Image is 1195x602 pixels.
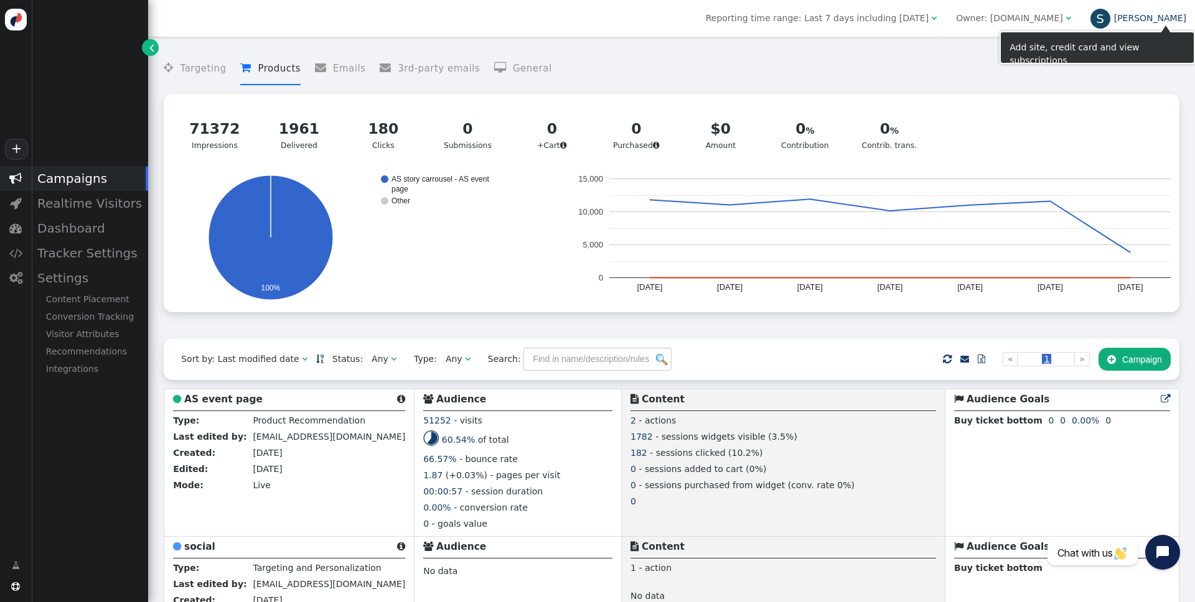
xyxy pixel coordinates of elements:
[353,118,415,140] div: 180
[173,579,246,589] b: Last edited by:
[184,541,215,552] b: social
[316,354,324,363] span: Sorted in descending order
[522,118,583,152] div: +Cart
[1049,415,1054,425] span: 0
[31,191,148,216] div: Realtime Visitors
[978,354,985,363] span: 
[172,175,571,300] svg: A chart.
[956,12,1063,25] div: Owner: [DOMAIN_NAME]
[954,415,1043,425] b: Buy ticket bottom
[578,207,603,216] text: 10,000
[598,273,602,282] text: 0
[637,282,662,292] text: [DATE]
[630,448,647,458] span: 182
[5,9,27,30] img: logo-icon.svg
[1161,394,1170,405] a: 
[268,118,330,140] div: 1961
[1072,415,1099,425] span: 0.00%
[397,542,405,551] span: 
[560,141,567,149] span: 
[454,502,528,512] span: - conversion rate
[240,62,258,73] span: 
[423,394,433,404] span: 
[31,266,148,290] div: Settings
[446,353,462,366] div: Any
[353,118,415,152] div: Clicks
[391,175,489,183] text: AS story carrousel - AS event
[690,118,752,140] div: $0
[164,52,226,85] li: Targeting
[423,566,457,576] span: No data
[1042,354,1051,364] span: 1
[372,353,388,366] div: Any
[446,470,487,480] span: (+0.03%)
[494,52,552,85] li: General
[466,486,543,496] span: - session duration
[173,464,208,474] b: Edited:
[423,542,433,551] span: 
[650,448,762,458] span: - sessions clicked (10.2%)
[142,39,159,56] a: 
[268,118,330,152] div: Delivered
[261,111,337,159] a: 1961Delivered
[253,432,405,442] span: [EMAIL_ADDRESS][DOMAIN_NAME]
[9,222,22,234] span: 
[31,241,148,266] div: Tracker Settings
[572,175,1171,300] svg: A chart.
[345,111,421,159] a: 180Clicks
[31,166,148,191] div: Campaigns
[630,542,639,551] span: 
[184,118,246,152] div: Impressions
[423,486,462,496] span: 00:00:57
[31,343,148,360] div: Recommendations
[442,435,475,445] span: 60.54%
[391,197,410,205] text: Other
[5,139,27,160] a: +
[465,354,471,363] span: 
[630,432,653,442] span: 1782
[954,542,963,551] span: 
[315,52,366,85] li: Emails
[767,111,843,159] a: 0Contribution
[523,348,672,370] input: Find in name/description/rules
[164,62,180,73] span: 
[639,480,855,490] span: - sessions purchased from widget (conv. rate 0%)
[655,432,797,442] span: - sessions widgets visible (3.5%)
[253,464,282,474] span: [DATE]
[253,448,282,458] span: [DATE]
[578,174,603,183] text: 15,000
[423,415,451,425] span: 51252
[682,111,759,159] a: $0Amount
[380,52,480,85] li: 3rd-party emails
[436,394,486,405] b: Audience
[967,394,1050,405] b: Audience Goals
[31,325,148,343] div: Visitor Attributes
[479,354,521,364] span: Search:
[606,118,667,140] div: 0
[943,351,952,367] span: 
[31,360,148,377] div: Integrations
[429,111,506,159] a: 0Submissions
[1090,13,1186,23] a: S[PERSON_NAME]
[253,563,381,573] span: Targeting and Personalization
[423,470,443,480] span: 1.87
[630,394,639,404] span: 
[639,563,672,573] span: - action
[405,353,437,366] span: Type:
[797,282,822,292] text: [DATE]
[630,496,636,506] span: 0
[774,118,836,140] div: 0
[642,541,685,552] b: Content
[859,118,921,152] div: Contrib. trans.
[851,111,927,159] a: 0Contrib. trans.
[859,118,921,140] div: 0
[184,394,263,405] b: AS event page
[181,353,299,366] div: Sort by: Last modified date
[969,348,994,370] a: 
[1117,282,1143,292] text: [DATE]
[391,185,408,193] text: page
[931,14,937,22] span: 
[1066,14,1071,22] span: 
[31,216,148,241] div: Dashboard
